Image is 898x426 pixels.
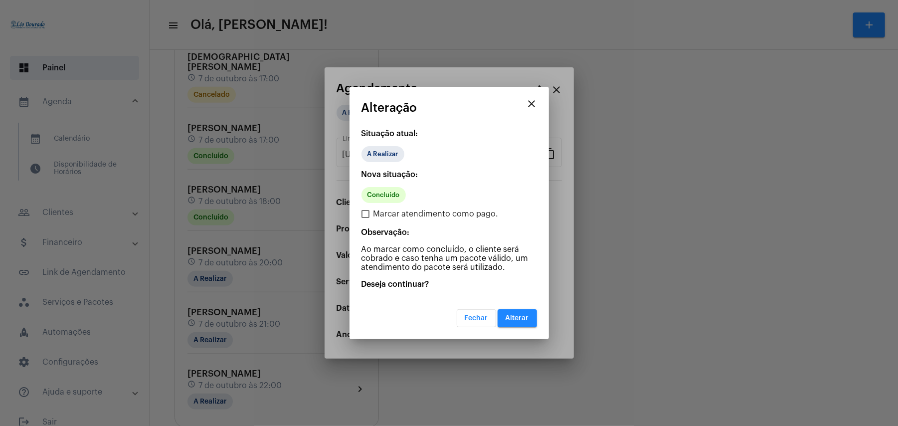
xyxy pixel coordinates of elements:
[361,245,537,272] p: Ao marcar como concluído, o cliente será cobrado e caso tenha um pacote válido, um atendimento do...
[361,101,417,114] span: Alteração
[498,309,537,327] button: Alterar
[506,315,529,322] span: Alterar
[361,146,404,162] mat-chip: A Realizar
[373,208,499,220] span: Marcar atendimento como pago.
[457,309,496,327] button: Fechar
[361,170,537,179] p: Nova situação:
[361,228,537,237] p: Observação:
[465,315,488,322] span: Fechar
[526,98,538,110] mat-icon: close
[361,129,537,138] p: Situação atual:
[361,280,537,289] p: Deseja continuar?
[361,187,406,203] mat-chip: Concluído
